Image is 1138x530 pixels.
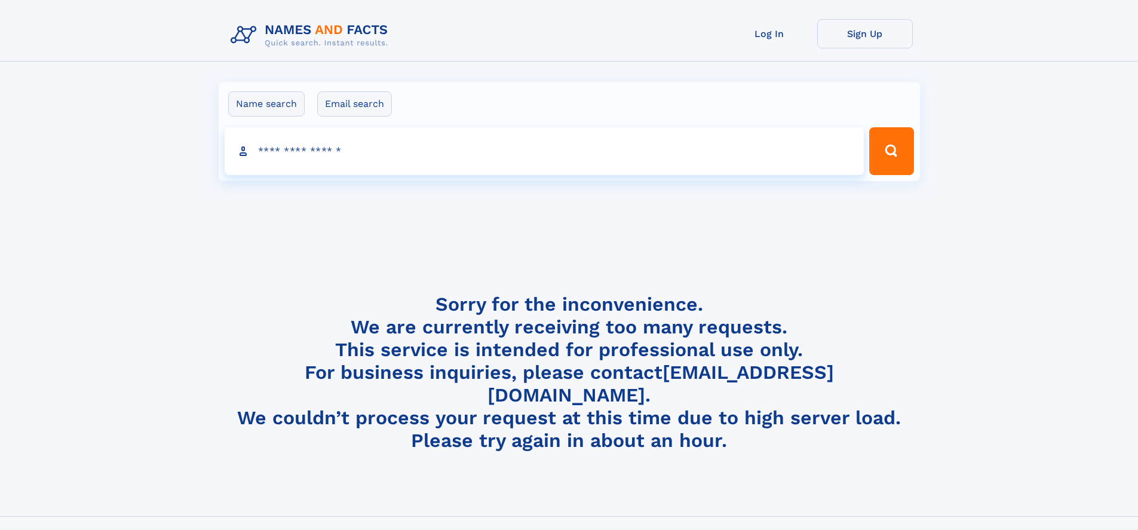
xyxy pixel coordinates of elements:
[317,91,392,117] label: Email search
[817,19,913,48] a: Sign Up
[226,293,913,452] h4: Sorry for the inconvenience. We are currently receiving too many requests. This service is intend...
[228,91,305,117] label: Name search
[722,19,817,48] a: Log In
[869,127,913,175] button: Search Button
[487,361,834,406] a: [EMAIL_ADDRESS][DOMAIN_NAME]
[225,127,864,175] input: search input
[226,19,398,51] img: Logo Names and Facts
